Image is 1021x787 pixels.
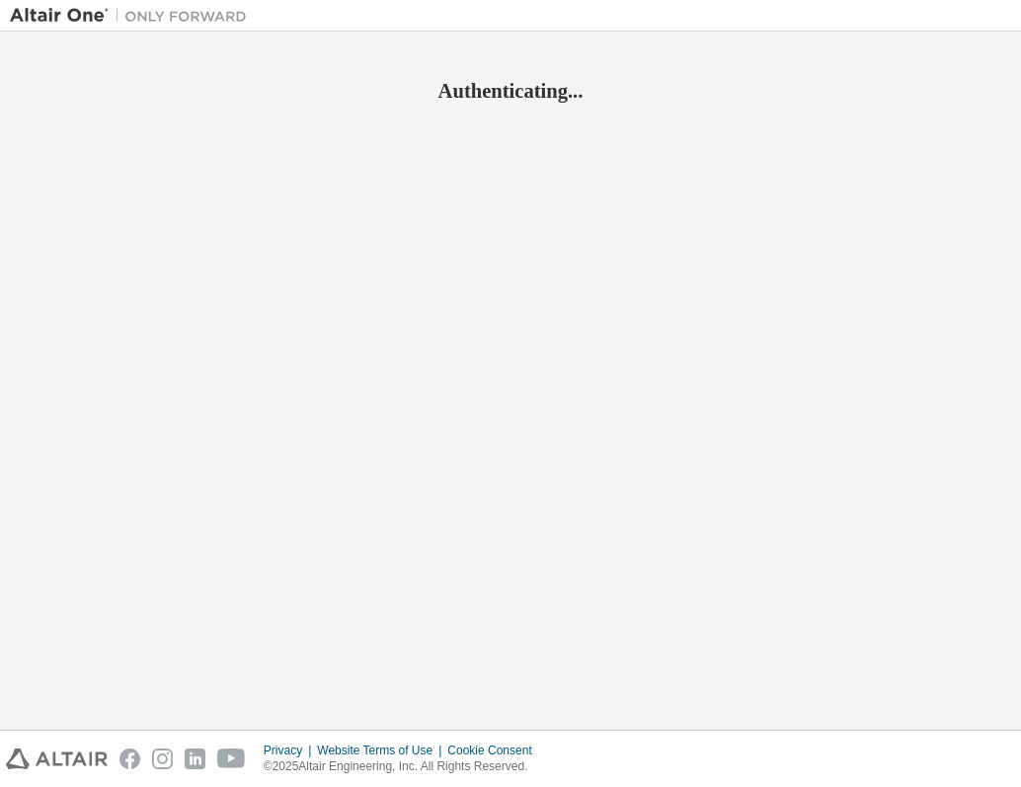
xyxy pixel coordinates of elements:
[10,6,257,26] img: Altair One
[447,743,543,758] div: Cookie Consent
[217,748,246,769] img: youtube.svg
[317,743,447,758] div: Website Terms of Use
[264,743,317,758] div: Privacy
[10,78,1011,104] h2: Authenticating...
[119,748,140,769] img: facebook.svg
[264,758,544,775] p: © 2025 Altair Engineering, Inc. All Rights Reserved.
[185,748,205,769] img: linkedin.svg
[6,748,108,769] img: altair_logo.svg
[152,748,173,769] img: instagram.svg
